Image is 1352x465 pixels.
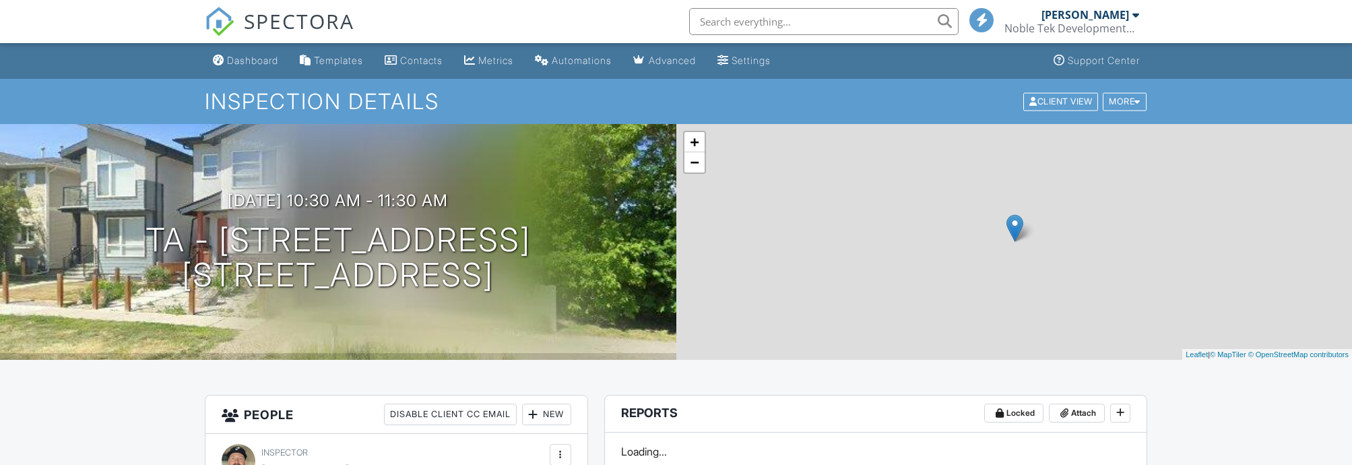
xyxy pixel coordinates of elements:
div: Settings [732,55,771,66]
a: Metrics [459,49,519,73]
a: Dashboard [207,49,284,73]
h1: TA - [STREET_ADDRESS] [STREET_ADDRESS] [146,222,531,294]
div: New [522,404,571,425]
a: Zoom in [684,132,705,152]
div: Noble Tek Developments Ltd. [1004,22,1139,35]
div: More [1103,92,1147,111]
h3: People [205,396,587,434]
input: Search everything... [689,8,959,35]
a: Contacts [379,49,448,73]
div: [PERSON_NAME] [1041,8,1129,22]
div: Dashboard [227,55,278,66]
div: | [1182,349,1352,361]
a: Zoom out [684,152,705,173]
img: The Best Home Inspection Software - Spectora [205,7,234,36]
a: Support Center [1048,49,1145,73]
a: Leaflet [1186,350,1208,359]
div: Contacts [400,55,443,66]
div: Client View [1023,92,1098,111]
div: Automations [552,55,612,66]
a: Templates [294,49,368,73]
a: SPECTORA [205,18,354,46]
h3: [DATE] 10:30 am - 11:30 am [228,191,448,210]
a: Settings [712,49,776,73]
div: Templates [314,55,363,66]
span: SPECTORA [244,7,354,35]
h1: Inspection Details [205,90,1148,113]
div: Metrics [478,55,513,66]
a: Automations (Basic) [529,49,617,73]
a: © OpenStreetMap contributors [1248,350,1349,359]
span: Inspector [261,447,308,458]
div: Disable Client CC Email [384,404,517,425]
a: © MapTiler [1210,350,1246,359]
div: Advanced [649,55,696,66]
a: Client View [1022,96,1101,106]
div: Support Center [1068,55,1140,66]
a: Advanced [628,49,701,73]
